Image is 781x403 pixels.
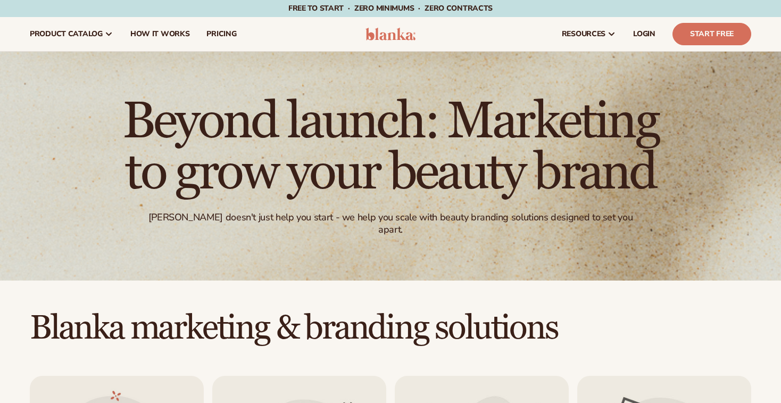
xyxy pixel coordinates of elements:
[288,3,493,13] span: Free to start · ZERO minimums · ZERO contracts
[365,28,416,40] img: logo
[21,17,122,51] a: product catalog
[633,30,655,38] span: LOGIN
[625,17,664,51] a: LOGIN
[122,17,198,51] a: How It Works
[130,30,190,38] span: How It Works
[136,211,645,236] div: [PERSON_NAME] doesn't just help you start - we help you scale with beauty branding solutions desi...
[562,30,605,38] span: resources
[206,30,236,38] span: pricing
[553,17,625,51] a: resources
[198,17,245,51] a: pricing
[30,30,103,38] span: product catalog
[672,23,751,45] a: Start Free
[98,96,683,199] h1: Beyond launch: Marketing to grow your beauty brand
